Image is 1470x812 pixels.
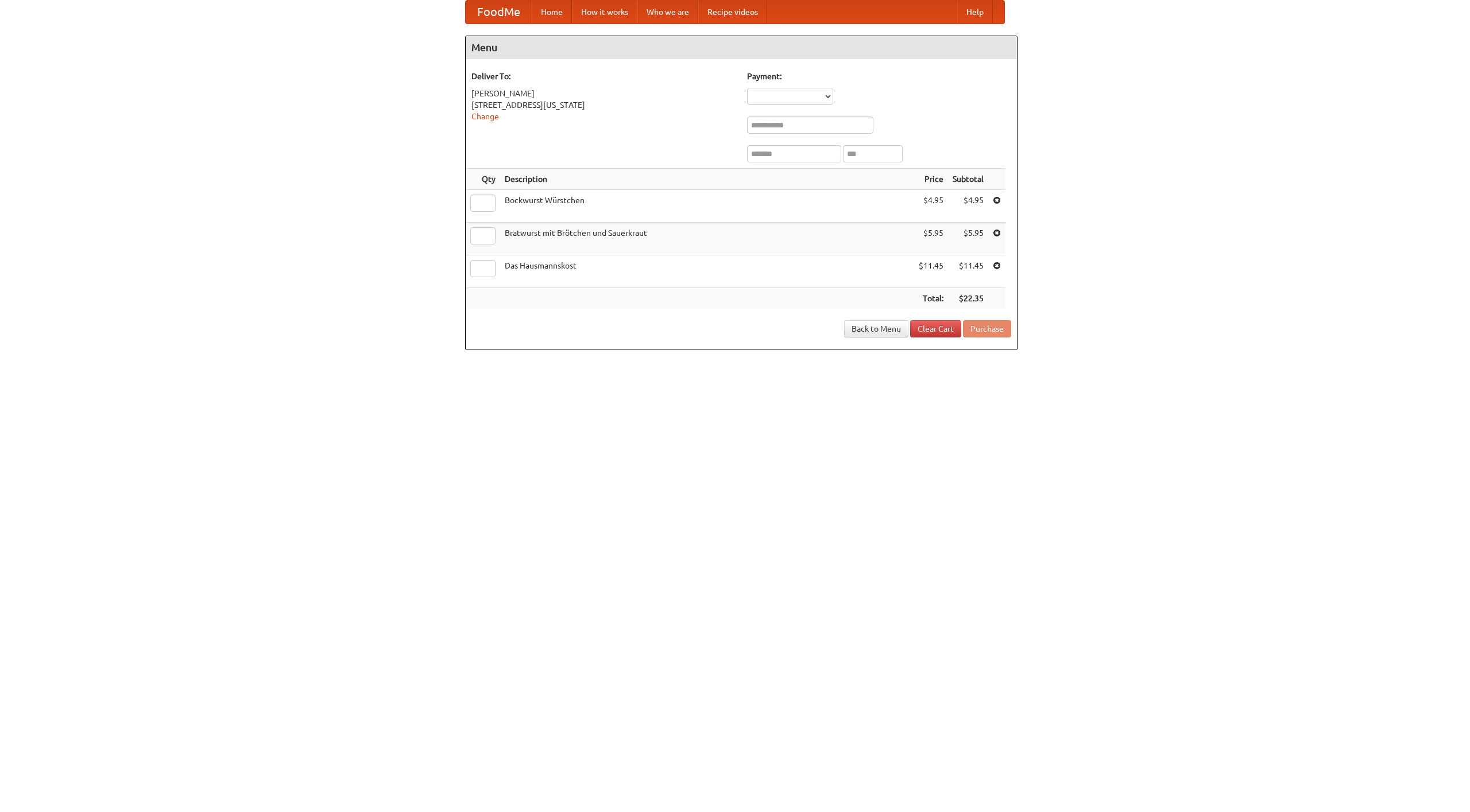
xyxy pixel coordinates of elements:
[637,1,698,24] a: Who we are
[466,36,1017,59] h4: Menu
[500,190,914,223] td: Bockwurst Würstchen
[914,169,948,190] th: Price
[914,288,948,309] th: Total:
[471,99,736,111] div: [STREET_ADDRESS][US_STATE]
[500,169,914,190] th: Description
[532,1,572,24] a: Home
[948,223,988,255] td: $5.95
[500,223,914,255] td: Bratwurst mit Brötchen und Sauerkraut
[948,255,988,288] td: $11.45
[572,1,637,24] a: How it works
[914,255,948,288] td: $11.45
[948,190,988,223] td: $4.95
[910,320,961,337] a: Clear Cart
[914,223,948,255] td: $5.95
[471,88,736,99] div: [PERSON_NAME]
[963,320,1011,337] button: Purchase
[471,112,499,121] a: Change
[914,190,948,223] td: $4.95
[466,1,532,24] a: FoodMe
[957,1,993,24] a: Help
[471,71,736,82] h5: Deliver To:
[948,169,988,190] th: Subtotal
[844,320,908,337] a: Back to Menu
[948,288,988,309] th: $22.35
[500,255,914,288] td: Das Hausmannskost
[466,169,500,190] th: Qty
[698,1,767,24] a: Recipe videos
[747,71,1011,82] h5: Payment:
